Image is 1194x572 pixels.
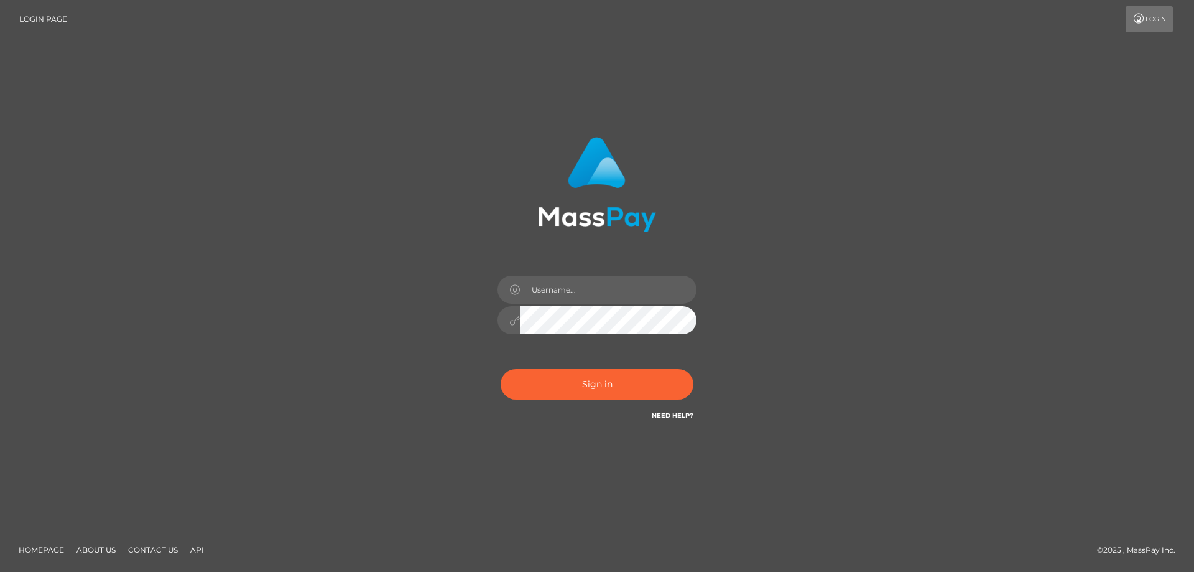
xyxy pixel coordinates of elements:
input: Username... [520,276,696,304]
a: Contact Us [123,540,183,560]
img: MassPay Login [538,137,656,232]
a: Login [1126,6,1173,32]
a: API [185,540,209,560]
a: Login Page [19,6,67,32]
button: Sign in [501,369,693,400]
a: Homepage [14,540,69,560]
a: About Us [72,540,121,560]
a: Need Help? [652,411,693,420]
div: © 2025 , MassPay Inc. [1097,543,1185,557]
